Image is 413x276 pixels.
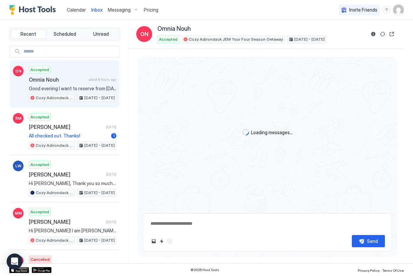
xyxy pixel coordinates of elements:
[84,237,115,243] span: [DATE] - [DATE]
[144,7,158,13] span: Pricing
[251,130,293,136] span: Loading messages...
[21,46,119,57] input: Input Field
[29,228,116,234] span: Hi [PERSON_NAME]! I am [PERSON_NAME] will be more then happy if you let me stay in your place, I ...
[189,36,283,42] span: Cozy Adirondack JEM Your Four Season Getaway
[91,6,103,13] a: Inbox
[9,28,120,40] div: tab-group
[358,268,380,272] span: Privacy Policy
[108,7,131,13] span: Messaging
[367,238,378,245] div: Send
[190,268,219,272] span: © 2025 Host Tools
[7,254,22,269] div: Open Intercom Messenger
[54,31,76,37] span: Scheduled
[32,267,52,273] a: Google Play Store
[369,30,377,38] button: Reservation information
[36,237,73,243] span: Cozy Adirondack JEM Your Four Season Getaway
[150,237,158,245] button: Upload image
[15,210,22,216] span: MM
[352,235,385,247] button: Send
[29,218,103,225] span: [PERSON_NAME]
[29,76,86,83] span: Omnia Nouh
[84,142,115,148] span: [DATE] - [DATE]
[158,237,166,245] button: Quick reply
[67,6,86,13] a: Calendar
[393,5,404,15] div: User profile
[15,68,21,74] span: ON
[30,162,49,168] span: Accepted
[36,95,73,101] span: Cozy Adirondack JEM Your Four Season Getaway
[30,67,49,73] span: Accepted
[9,267,29,273] a: App Store
[29,171,103,178] span: [PERSON_NAME]
[106,172,116,177] span: [DATE]
[9,5,59,15] a: Host Tools Logo
[29,133,108,139] span: All checked out. Thanks!
[11,29,46,39] button: Recent
[349,7,377,13] span: Invite Friends
[93,31,109,37] span: Unread
[30,209,49,215] span: Accepted
[382,266,404,273] a: Terms Of Use
[358,266,380,273] a: Privacy Policy
[113,133,115,138] span: 1
[140,30,148,38] span: ON
[29,124,103,130] span: [PERSON_NAME]
[294,36,325,42] span: [DATE] - [DATE]
[36,142,73,148] span: Cozy Adirondack JEM Your Four Season Getaway
[382,268,404,272] span: Terms Of Use
[30,256,50,262] span: Cancelled
[36,190,73,196] span: Cozy Adirondack JEM Your Four Season Getaway
[29,86,116,92] span: Good evening I want to reserve from [DATE]-[DATE] but it’s only giving me an option from 25-27 on...
[89,77,116,82] span: about 8 hours ago
[106,220,116,224] span: [DATE]
[29,180,116,186] span: Hi [PERSON_NAME], Thank you so much for booking with us at the Cozy Adirondack JEM Your Four Seas...
[106,125,116,129] span: [DATE]
[388,30,396,38] button: Open reservation
[67,7,86,13] span: Calendar
[242,129,249,136] div: loading
[159,36,178,42] span: Accepted
[47,29,82,39] button: Scheduled
[379,30,387,38] button: Sync reservation
[84,95,115,101] span: [DATE] - [DATE]
[21,31,36,37] span: Recent
[84,190,115,196] span: [DATE] - [DATE]
[83,29,118,39] button: Unread
[157,25,191,33] span: Omnia Nouh
[91,7,103,13] span: Inbox
[15,163,21,169] span: LW
[15,115,21,121] span: RM
[30,114,49,120] span: Accepted
[383,6,391,14] div: menu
